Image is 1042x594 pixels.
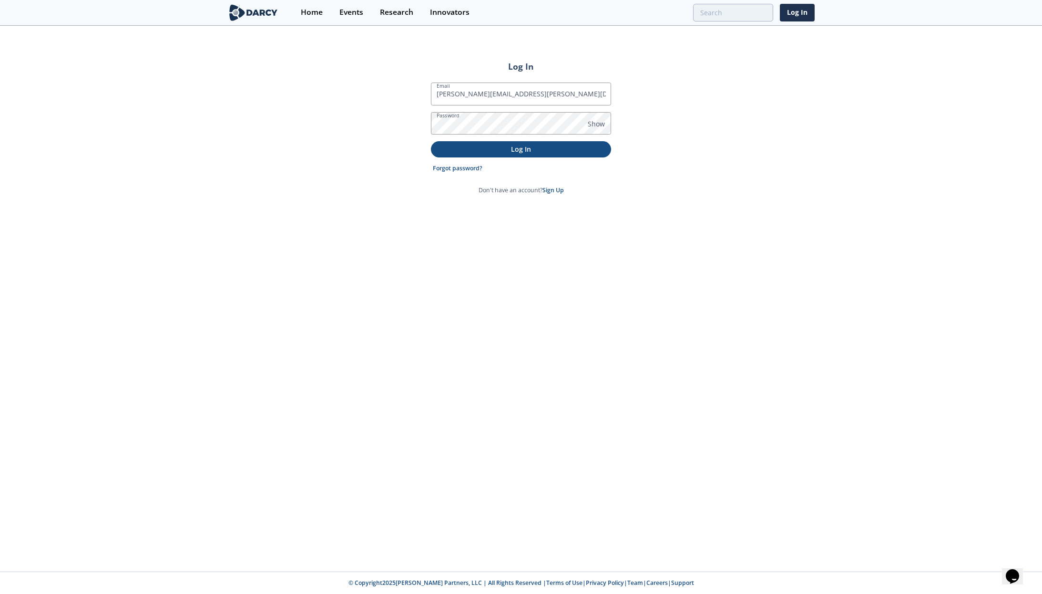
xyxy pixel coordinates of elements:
div: Home [301,9,323,16]
a: Log In [780,4,815,21]
label: Password [437,112,460,119]
div: Research [380,9,413,16]
p: © Copyright 2025 [PERSON_NAME] Partners, LLC | All Rights Reserved | | | | | [168,579,874,587]
a: Support [671,579,694,587]
a: Careers [646,579,668,587]
p: Log In [438,144,604,154]
h2: Log In [431,60,611,73]
button: Log In [431,141,611,157]
div: Events [339,9,363,16]
input: Advanced Search [693,4,773,21]
a: Forgot password? [433,164,482,173]
a: Privacy Policy [586,579,624,587]
iframe: chat widget [1002,556,1032,584]
label: Email [437,82,450,90]
a: Terms of Use [546,579,582,587]
span: Show [588,119,605,129]
div: Innovators [430,9,470,16]
img: logo-wide.svg [227,4,279,21]
a: Team [627,579,643,587]
a: Sign Up [542,186,564,194]
p: Don't have an account? [479,186,564,195]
